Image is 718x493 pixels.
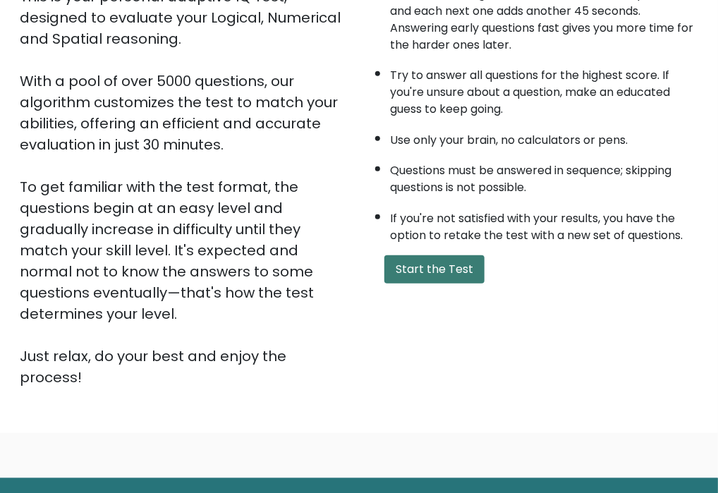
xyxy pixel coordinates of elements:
[390,203,698,244] li: If you're not satisfied with your results, you have the option to retake the test with a new set ...
[384,255,485,284] button: Start the Test
[390,125,698,149] li: Use only your brain, no calculators or pens.
[390,155,698,196] li: Questions must be answered in sequence; skipping questions is not possible.
[390,60,698,118] li: Try to answer all questions for the highest score. If you're unsure about a question, make an edu...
